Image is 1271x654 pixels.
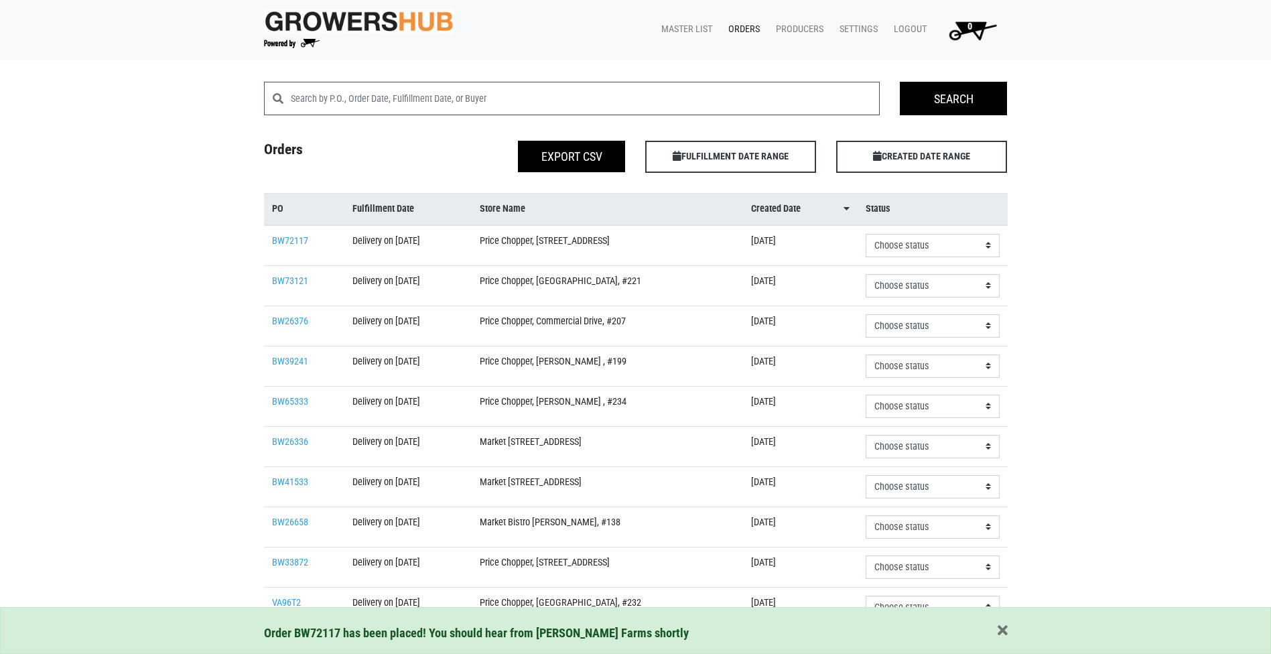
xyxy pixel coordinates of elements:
[743,386,858,426] td: [DATE]
[480,202,525,216] span: Store Name
[344,225,471,266] td: Delivery on [DATE]
[264,624,1008,643] div: Order BW72117 has been placed! You should hear from [PERSON_NAME] Farms shortly
[264,9,454,34] img: original-fc7597fdc6adbb9d0e2ae620e786d1a2.jpg
[751,202,850,216] a: Created Date
[291,82,880,115] input: Search by P.O., Order Date, Fulfillment Date, or Buyer
[743,547,858,587] td: [DATE]
[472,587,743,627] td: Price Chopper, [GEOGRAPHIC_DATA], #232
[866,202,1000,216] a: Status
[743,265,858,306] td: [DATE]
[472,225,743,266] td: Price Chopper, [STREET_ADDRESS]
[344,386,471,426] td: Delivery on [DATE]
[472,346,743,386] td: Price Chopper, [PERSON_NAME] , #199
[272,517,308,528] a: BW26658
[900,82,1007,115] input: Search
[272,275,308,287] a: BW73121
[743,587,858,627] td: [DATE]
[836,141,1007,173] span: CREATED DATE RANGE
[254,141,445,168] h4: Orders
[272,316,308,327] a: BW26376
[472,306,743,346] td: Price Chopper, Commercial Drive, #207
[344,265,471,306] td: Delivery on [DATE]
[344,346,471,386] td: Delivery on [DATE]
[743,466,858,507] td: [DATE]
[743,346,858,386] td: [DATE]
[645,141,816,173] span: FULFILLMENT DATE RANGE
[743,507,858,547] td: [DATE]
[472,265,743,306] td: Price Chopper, [GEOGRAPHIC_DATA], #221
[352,202,414,216] span: Fulfillment Date
[472,547,743,587] td: Price Chopper, [STREET_ADDRESS]
[651,17,718,42] a: Master List
[472,426,743,466] td: Market [STREET_ADDRESS]
[344,507,471,547] td: Delivery on [DATE]
[743,306,858,346] td: [DATE]
[718,17,765,42] a: Orders
[272,597,301,608] a: VA96T2
[344,466,471,507] td: Delivery on [DATE]
[866,202,890,216] span: Status
[829,17,883,42] a: Settings
[472,386,743,426] td: Price Chopper, [PERSON_NAME] , #234
[743,225,858,266] td: [DATE]
[264,39,320,48] img: Powered by Big Wheelbarrow
[272,436,308,448] a: BW26336
[518,141,625,172] button: Export CSV
[344,306,471,346] td: Delivery on [DATE]
[765,17,829,42] a: Producers
[272,557,308,568] a: BW33872
[272,476,308,488] a: BW41533
[344,587,471,627] td: Delivery on [DATE]
[472,466,743,507] td: Market [STREET_ADDRESS]
[751,202,801,216] span: Created Date
[272,235,308,247] a: BW72117
[967,21,972,32] span: 0
[272,356,308,367] a: BW39241
[943,17,1002,44] img: Cart
[352,202,463,216] a: Fulfillment Date
[480,202,735,216] a: Store Name
[344,426,471,466] td: Delivery on [DATE]
[932,17,1008,44] a: 0
[344,547,471,587] td: Delivery on [DATE]
[472,507,743,547] td: Market Bistro [PERSON_NAME], #138
[272,396,308,407] a: BW65333
[272,202,283,216] span: PO
[272,202,337,216] a: PO
[743,426,858,466] td: [DATE]
[883,17,932,42] a: Logout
